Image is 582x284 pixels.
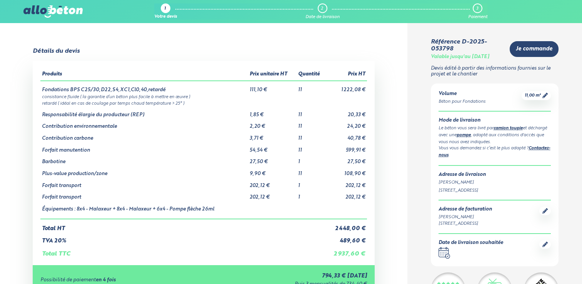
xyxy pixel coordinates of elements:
td: Total HT [40,219,326,232]
div: Date de livraison [305,15,340,20]
div: 3 [476,6,478,11]
div: Vous vous demandez si c’est le plus adapté ? . [439,145,551,159]
div: Date de livraison souhaitée [439,240,503,246]
div: Paiement [468,15,487,20]
td: consistance fluide ( la garantie d’un béton plus facile à mettre en œuvre ) [40,93,367,100]
strong: en 4 fois [96,277,116,282]
td: 1 [297,153,326,165]
div: [STREET_ADDRESS] [439,221,492,227]
td: 202,12 € [248,177,297,189]
div: [STREET_ADDRESS] [439,187,551,194]
div: [PERSON_NAME] [439,179,551,186]
div: Le béton vous sera livré par et déchargé avec une , adapté aux conditions d'accès que vous nous a... [439,125,551,145]
td: TVA 20% [40,232,326,244]
td: 27,50 € [326,153,367,165]
td: 11 [297,106,326,118]
td: 1 [297,177,326,189]
td: 599,91 € [326,142,367,154]
a: Je commande [510,41,559,57]
td: Total TTC [40,244,326,257]
td: Contribution environnementale [40,118,248,130]
td: Forfait manutention [40,142,248,154]
th: Prix HT [326,68,367,81]
div: Votre devis [154,15,177,20]
td: Fondations BPS C25/30,D22,S4,XC1,Cl0,40,retardé [40,81,248,93]
td: 11 [297,165,326,177]
td: retardé ( idéal en cas de coulage par temps chaud température > 25° ) [40,100,367,106]
td: 40,78 € [326,130,367,142]
td: Équipements : 8x4 - Malaxeur + 8x4 - Malaxeur + 6x4 - Pompe flèche 26ml [40,200,248,219]
a: 3 Paiement [468,3,487,20]
td: 3,71 € [248,130,297,142]
td: 2 937,60 € [326,244,367,257]
div: 794,33 € [DATE] [207,273,367,279]
div: Béton pour Fondations [439,99,485,105]
iframe: Help widget launcher [514,254,574,276]
a: 2 Date de livraison [305,3,340,20]
td: Forfait transport [40,189,248,200]
div: Détails du devis [33,48,80,55]
td: Responsabilité élargie du producteur (REP) [40,106,248,118]
td: Forfait transport [40,177,248,189]
td: 202,12 € [326,189,367,200]
td: 11 [297,118,326,130]
td: 9,90 € [248,165,297,177]
td: 111,10 € [248,81,297,93]
td: Contribution carbone [40,130,248,142]
div: Mode de livraison [439,118,551,124]
div: Valable jusqu'au [DATE] [431,54,489,60]
td: 2,20 € [248,118,297,130]
td: 24,20 € [326,118,367,130]
div: Référence D-2025-053798 [431,38,504,53]
div: 2 [321,6,323,11]
th: Prix unitaire HT [248,68,297,81]
td: 202,12 € [326,177,367,189]
td: 1,85 € [248,106,297,118]
div: [PERSON_NAME] [439,214,492,221]
td: 11 [297,130,326,142]
a: camion toupie [494,126,523,130]
th: Produits [40,68,248,81]
td: Plus-value production/zone [40,165,248,177]
td: Barbotine [40,153,248,165]
td: 489,60 € [326,232,367,244]
td: 20,33 € [326,106,367,118]
td: 11 [297,142,326,154]
div: 1 [164,7,166,12]
td: 54,54 € [248,142,297,154]
td: 202,12 € [248,189,297,200]
div: Adresse de facturation [439,207,492,212]
p: Devis édité à partir des informations fournies sur le projet et le chantier [431,66,559,77]
img: allobéton [23,5,83,18]
a: pompe [457,133,471,137]
div: Possibilité de paiement [40,277,207,283]
td: 27,50 € [248,153,297,165]
div: Adresse de livraison [439,172,551,178]
td: 1 [297,189,326,200]
div: Volume [439,91,485,97]
a: 1 Votre devis [154,3,177,20]
td: 1 222,08 € [326,81,367,93]
th: Quantité [297,68,326,81]
span: Je commande [516,46,552,52]
td: 11 [297,81,326,93]
td: 108,90 € [326,165,367,177]
td: 2 448,00 € [326,219,367,232]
